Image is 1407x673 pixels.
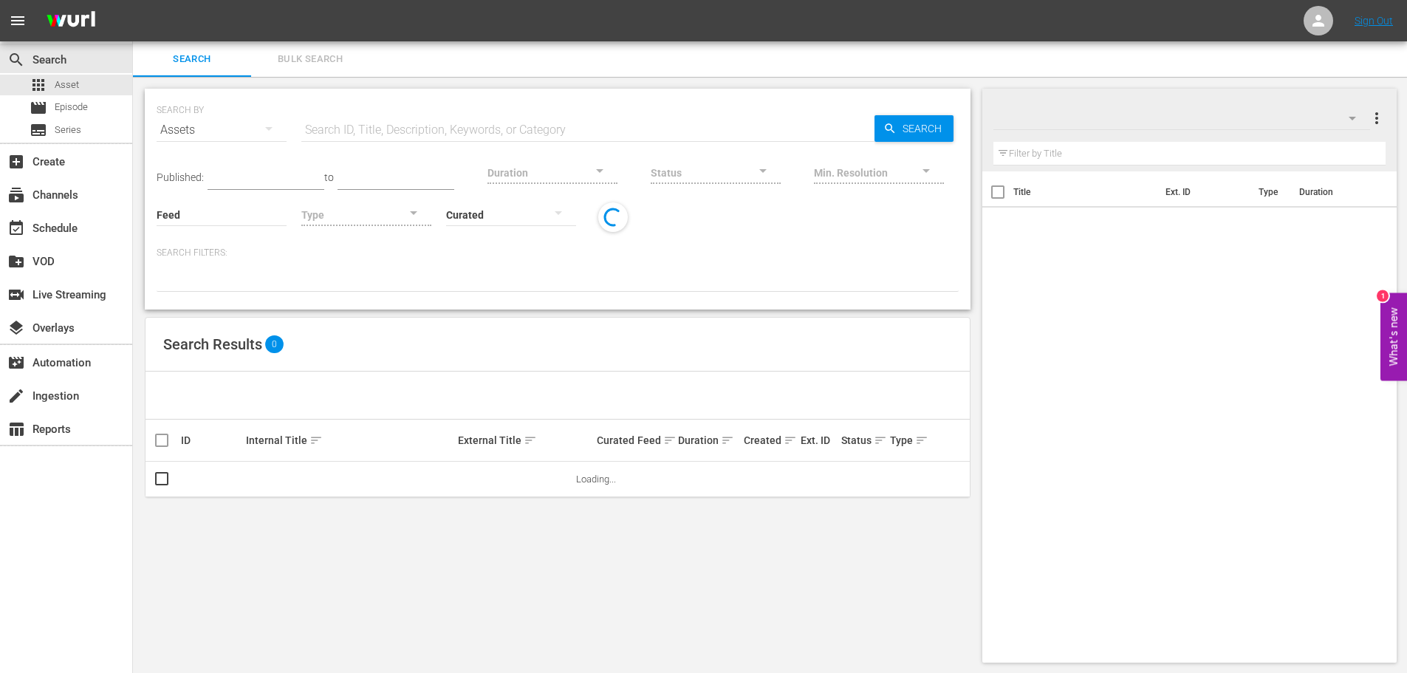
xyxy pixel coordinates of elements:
span: Ingestion [7,387,25,405]
span: sort [721,434,734,447]
div: Feed [637,431,674,449]
button: more_vert [1368,100,1386,136]
span: VOD [7,253,25,270]
th: Ext. ID [1157,171,1250,213]
th: Type [1250,171,1290,213]
span: Overlays [7,319,25,337]
button: Search [874,115,954,142]
div: Duration [678,431,739,449]
span: Search [142,51,242,68]
div: Curated [597,434,633,446]
a: Sign Out [1355,15,1393,27]
div: External Title [458,431,592,449]
div: Type [890,431,918,449]
span: Episode [30,99,47,117]
span: sort [309,434,323,447]
div: 1 [1377,290,1389,301]
span: Create [7,153,25,171]
span: Live Streaming [7,286,25,304]
th: Title [1013,171,1157,213]
span: Channels [7,186,25,204]
span: 0 [265,335,284,353]
span: sort [784,434,797,447]
div: Internal Title [246,431,453,449]
span: menu [9,12,27,30]
span: sort [915,434,928,447]
span: Bulk Search [260,51,360,68]
span: Asset [55,78,79,92]
img: ans4CAIJ8jUAAAAAAAAAAAAAAAAAAAAAAAAgQb4GAAAAAAAAAAAAAAAAAAAAAAAAJMjXAAAAAAAAAAAAAAAAAAAAAAAAgAT5G... [35,4,106,38]
span: Search [897,115,954,142]
div: Ext. ID [801,434,837,446]
span: to [324,171,334,183]
span: sort [524,434,537,447]
span: Search [7,51,25,69]
span: Automation [7,354,25,372]
span: Series [55,123,81,137]
p: Search Filters: [157,247,959,259]
th: Duration [1290,171,1379,213]
span: more_vert [1368,109,1386,127]
div: Status [841,431,886,449]
div: Assets [157,109,287,151]
span: Reports [7,420,25,438]
span: Search Results [163,335,262,353]
span: Series [30,121,47,139]
div: Created [744,431,796,449]
span: Schedule [7,219,25,237]
span: Asset [30,76,47,94]
span: Loading... [576,474,616,485]
button: Open Feedback Widget [1380,293,1407,380]
span: sort [663,434,677,447]
span: Episode [55,100,88,115]
span: sort [874,434,887,447]
div: ID [181,434,242,446]
span: Published: [157,171,204,183]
